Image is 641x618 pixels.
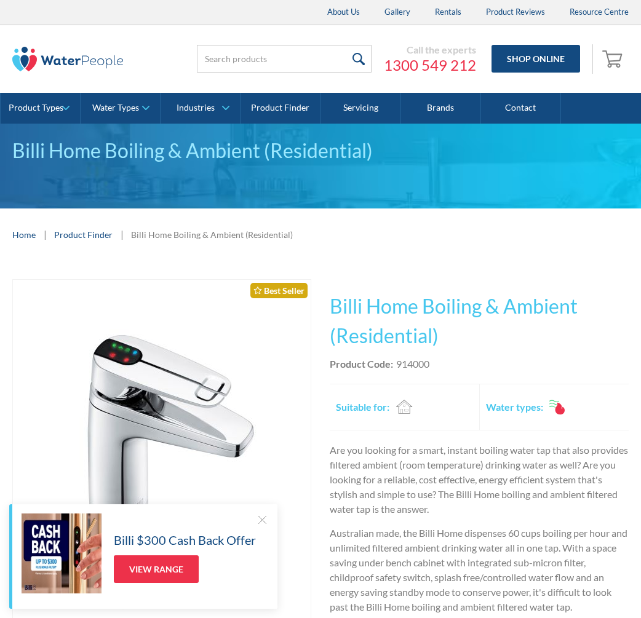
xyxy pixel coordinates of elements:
div: Product Types [9,103,63,113]
a: Contact [481,93,561,124]
div: | [42,227,48,242]
input: Search products [197,45,372,73]
a: Home [12,228,36,241]
a: 1300 549 212 [384,56,476,74]
div: 914000 [396,357,429,371]
img: Billi $300 Cash Back Offer [22,513,102,593]
div: Call the experts [384,44,476,56]
div: Billi Home Boiling & Ambient (Residential) [131,228,293,241]
p: Australian made, the Billi Home dispenses 60 cups boiling per hour and unlimited filtered ambient... [330,526,629,614]
h5: Billi $300 Cash Back Offer [114,531,256,549]
a: Product Types [1,93,80,124]
a: Brands [401,93,481,124]
h2: Suitable for: [336,400,389,414]
div: Industries [177,103,215,113]
h2: Water types: [486,400,543,414]
a: Open empty cart [599,44,629,74]
img: shopping cart [602,49,626,68]
p: Are you looking for a smart, instant boiling water tap that also provides filtered ambient (room ... [330,443,629,517]
div: Water Types [92,103,139,113]
iframe: podium webchat widget bubble [518,557,641,618]
div: Best Seller [250,283,308,298]
a: Product Finder [54,228,113,241]
a: Servicing [321,93,401,124]
div: Billi Home Boiling & Ambient (Residential) [12,136,629,165]
a: Shop Online [492,45,580,73]
iframe: podium webchat widget prompt [432,424,641,572]
a: Water Types [81,93,160,124]
strong: Product Code: [330,358,393,370]
a: Product Finder [241,93,320,124]
img: The Water People [12,47,123,71]
div: | [119,227,125,242]
a: Industries [161,93,240,124]
h1: Billi Home Boiling & Ambient (Residential) [330,291,629,351]
a: View Range [114,555,199,583]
